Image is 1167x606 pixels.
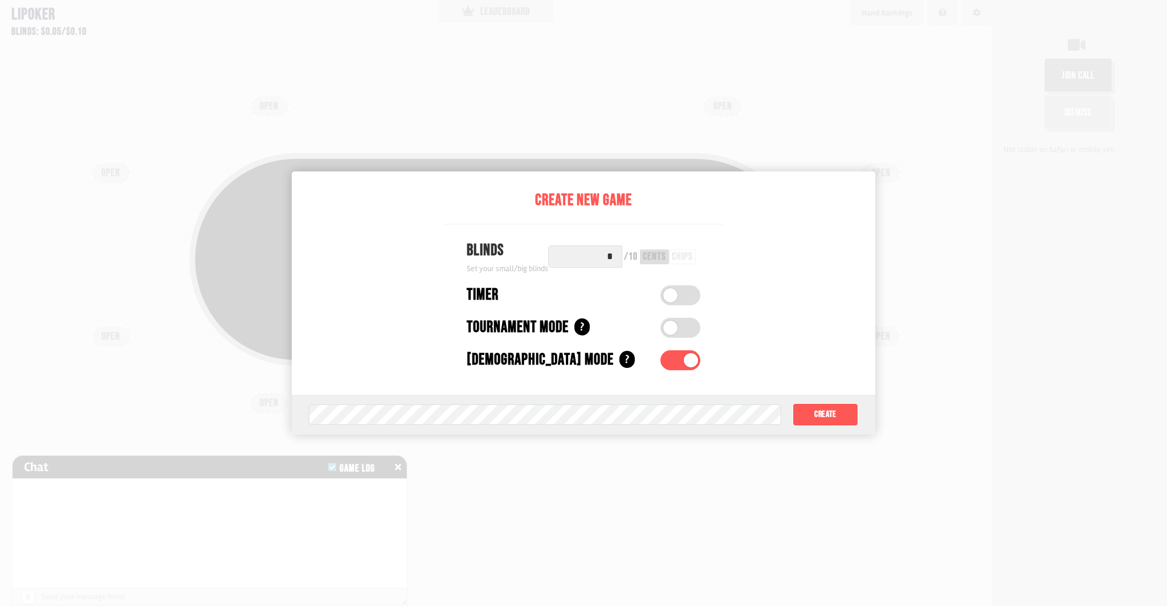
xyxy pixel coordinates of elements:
[467,239,548,263] div: Blinds
[793,403,858,426] button: Create
[672,252,693,262] div: chips
[619,351,635,368] div: ?
[467,316,569,339] div: Tournament Mode
[643,252,666,262] div: cents
[467,348,614,372] div: [DEMOGRAPHIC_DATA] Mode
[624,252,638,262] div: / 10
[444,189,723,212] div: Create New Game
[574,318,590,335] div: ?
[467,263,548,275] div: Set your small/big blinds
[467,283,499,307] div: Timer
